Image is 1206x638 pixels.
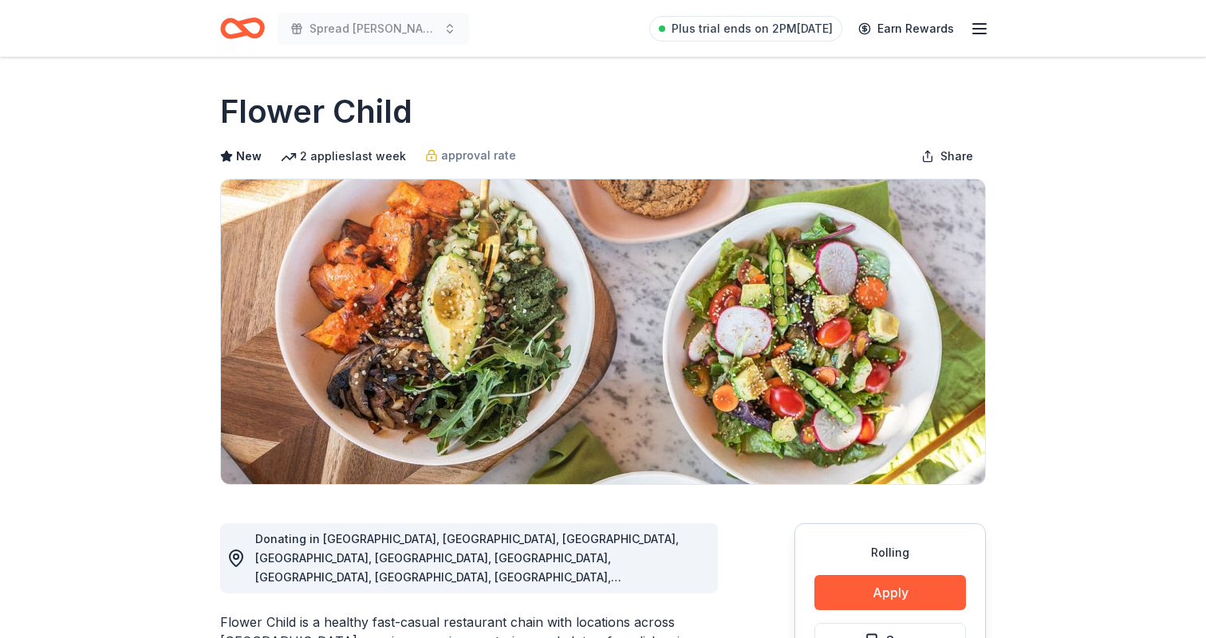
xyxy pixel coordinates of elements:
[849,14,964,43] a: Earn Rewards
[255,532,679,603] span: Donating in [GEOGRAPHIC_DATA], [GEOGRAPHIC_DATA], [GEOGRAPHIC_DATA], [GEOGRAPHIC_DATA], [GEOGRAPH...
[908,140,986,172] button: Share
[309,19,437,38] span: Spread [PERSON_NAME] - Go Gold Family Fun Day
[278,13,469,45] button: Spread [PERSON_NAME] - Go Gold Family Fun Day
[425,146,516,165] a: approval rate
[940,147,973,166] span: Share
[236,147,262,166] span: New
[220,89,412,134] h1: Flower Child
[672,19,833,38] span: Plus trial ends on 2PM[DATE]
[220,10,265,47] a: Home
[221,179,985,484] img: Image for Flower Child
[649,16,842,41] a: Plus trial ends on 2PM[DATE]
[281,147,406,166] div: 2 applies last week
[814,543,966,562] div: Rolling
[814,575,966,610] button: Apply
[441,146,516,165] span: approval rate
